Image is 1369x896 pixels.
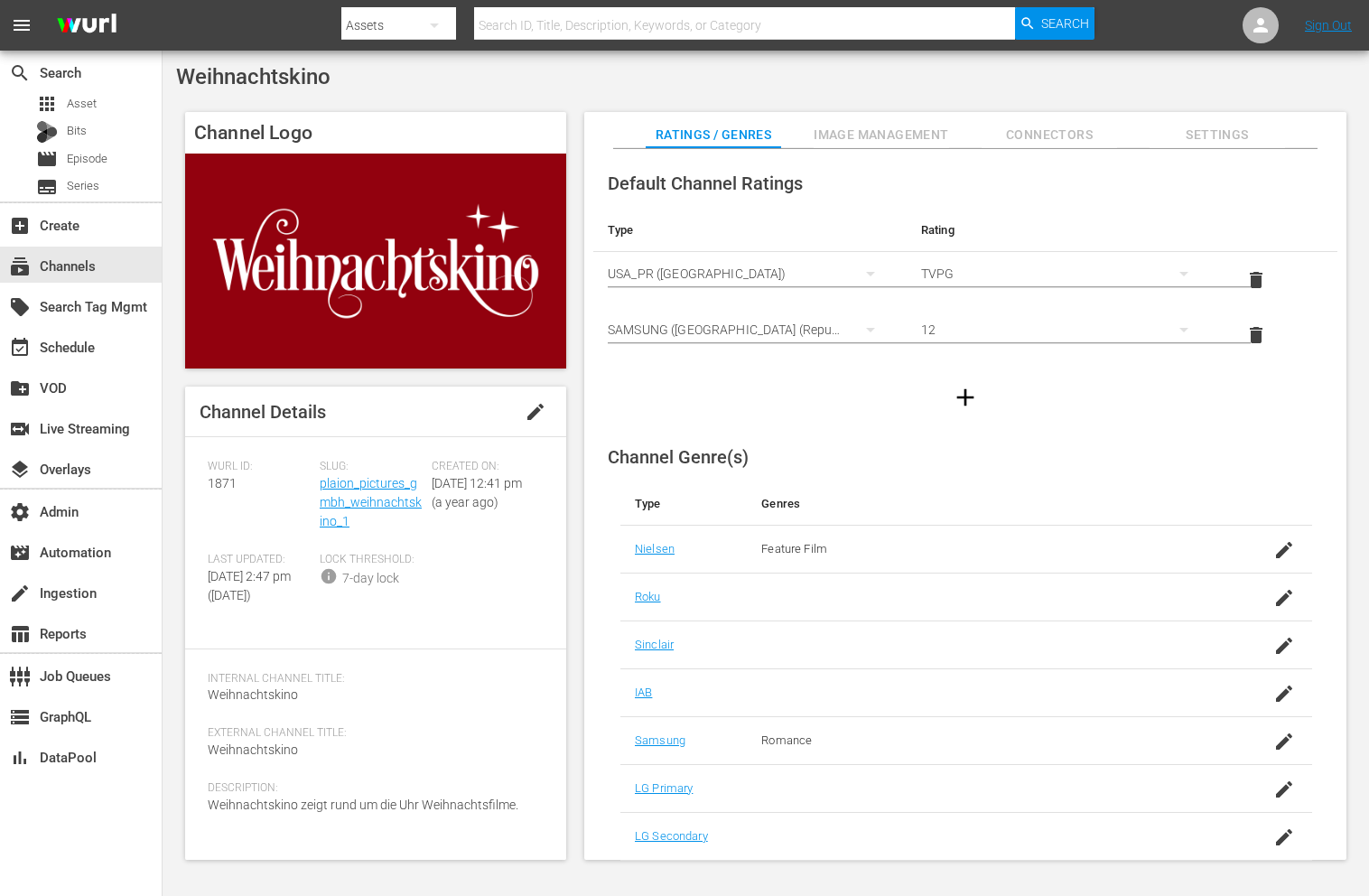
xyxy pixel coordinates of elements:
a: LG Secondary [635,829,708,843]
div: SAMSUNG ([GEOGRAPHIC_DATA] (Republic of)) [608,304,892,355]
span: Weihnachtskino [208,742,298,757]
span: Search [9,62,31,84]
span: External Channel Title: [208,726,535,741]
span: Search [1041,7,1089,40]
span: Series [67,177,99,195]
span: Lock Threshold: [320,553,423,567]
span: Settings [1150,124,1285,146]
span: Bits [67,122,87,140]
span: Image Management [814,124,949,146]
span: Wurl ID: [208,460,311,474]
span: VOD [9,378,31,399]
img: ans4CAIJ8jUAAAAAAAAAAAAAAAAAAAAAAAAgQb4GAAAAAAAAAAAAAAAAAAAAAAAAJMjXAAAAAAAAAAAAAAAAAAAAAAAAgAT5G... [43,5,130,47]
th: Type [593,209,907,252]
a: Sign Out [1305,18,1352,33]
div: USA_PR ([GEOGRAPHIC_DATA]) [608,248,892,299]
span: Episode [67,150,107,168]
a: Sinclair [635,638,674,651]
span: Channel Details [200,401,326,423]
span: Last Updated: [208,553,311,567]
a: LG Primary [635,781,693,795]
th: Genres [747,482,1237,526]
span: Channel Genre(s) [608,446,749,468]
a: plaion_pictures_gmbh_weihnachtskino_1 [320,476,422,528]
img: Weihnachtskino [185,154,566,368]
span: Admin [9,501,31,523]
span: GraphQL [9,706,31,728]
a: IAB [635,686,652,699]
span: Series [36,176,58,198]
span: Description: [208,781,535,796]
span: DataPool [9,747,31,769]
span: Automation [9,542,31,564]
button: edit [514,390,557,434]
span: [DATE] 12:41 pm (a year ago) [432,476,522,509]
span: Weihnachtskino zeigt rund um die Uhr Weihnachtsfilme. [208,798,518,812]
span: Episode [36,148,58,170]
a: Samsung [635,733,685,747]
div: 12 [921,304,1206,355]
a: Nielsen [635,542,675,555]
span: Overlays [9,459,31,481]
span: Created On: [432,460,535,474]
table: simple table [593,209,1337,363]
span: Default Channel Ratings [608,173,803,194]
span: delete [1245,324,1267,346]
span: Channels [9,256,31,277]
span: [DATE] 2:47 pm ([DATE]) [208,569,291,602]
span: 1871 [208,476,237,490]
span: Internal Channel Title: [208,672,535,686]
div: TVPG [921,248,1206,299]
button: Search [1015,7,1094,40]
span: delete [1245,269,1267,291]
th: Type [620,482,747,526]
span: Live Streaming [9,418,31,440]
div: Bits [36,121,58,143]
th: Rating [907,209,1220,252]
span: Slug: [320,460,423,474]
span: Ingestion [9,583,31,604]
span: menu [11,14,33,36]
span: info [320,567,338,585]
span: Reports [9,623,31,645]
a: Roku [635,590,661,603]
span: Weihnachtskino [208,687,298,702]
span: Job Queues [9,666,31,687]
span: Ratings / Genres [646,124,781,146]
span: Schedule [9,337,31,359]
span: Search Tag Mgmt [9,296,31,318]
span: Create [9,215,31,237]
span: edit [525,401,546,423]
span: Asset [36,93,58,115]
div: 7-day lock [342,569,399,588]
h4: Channel Logo [185,112,566,154]
span: Connectors [982,124,1117,146]
button: delete [1234,258,1278,302]
span: Asset [67,95,97,113]
span: Weihnachtskino [176,64,331,89]
button: delete [1234,313,1278,357]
